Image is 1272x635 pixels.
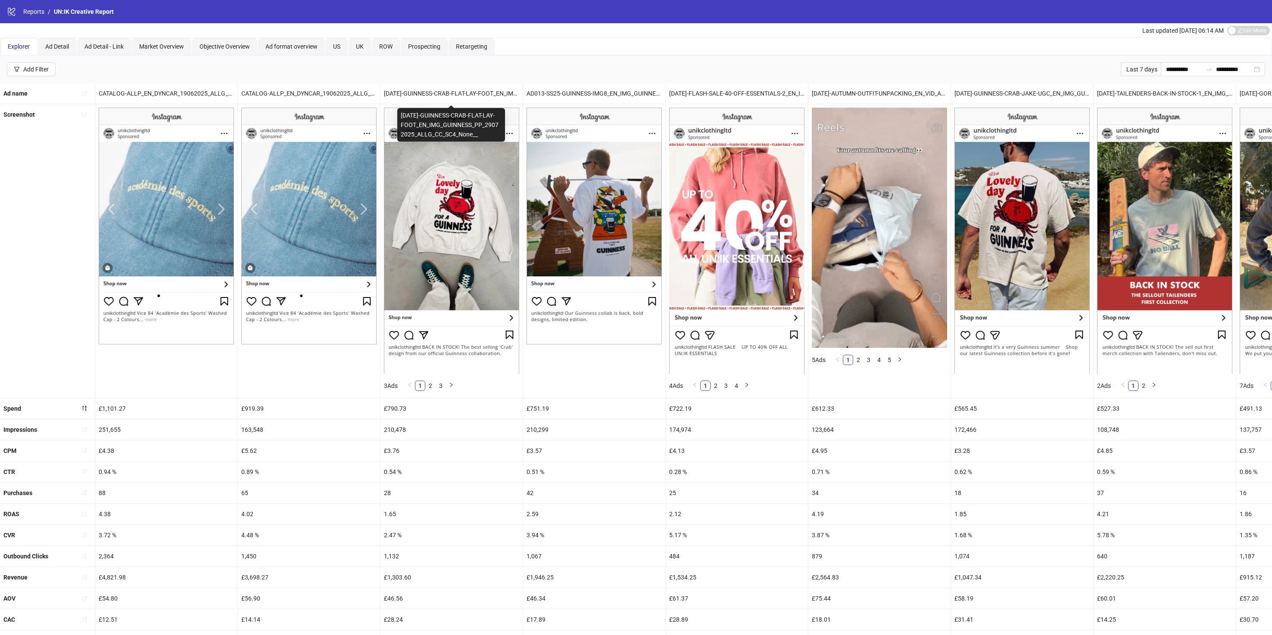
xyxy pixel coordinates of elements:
span: Prospecting [408,43,440,50]
div: £58.19 [951,588,1093,609]
span: to [1206,66,1213,73]
span: sort-ascending [81,595,87,601]
span: left [835,357,840,362]
li: Previous Page [832,355,843,365]
div: £17.89 [523,609,665,630]
b: CVR [3,532,15,539]
a: 2 [1139,381,1148,390]
a: 3 [436,381,446,390]
b: Ad name [3,90,28,97]
div: 37 [1094,483,1236,503]
button: right [1149,381,1159,391]
a: 5 [885,355,894,365]
img: Screenshot 120232550659590356 [954,108,1090,373]
span: UK [356,43,364,50]
b: CPM [3,447,16,454]
div: 484 [666,546,808,567]
li: 2 [1138,381,1149,391]
div: [DATE]-TAILENDERS-BACK-IN-STOCK-1_EN_IMG_TAILENDERS_CP_22082025_M_CC_SC24_None__ [1094,83,1236,104]
span: left [692,382,698,387]
a: 3 [721,381,731,390]
div: £527.33 [1094,398,1236,419]
b: ROAS [3,511,19,517]
div: 3.87 % [808,525,951,545]
img: Screenshot 120230076102700356 [527,108,662,344]
div: £14.14 [238,609,380,630]
b: Revenue [3,574,28,581]
div: 879 [808,546,951,567]
div: 0.71 % [808,462,951,482]
span: Ad Detail - Link [84,43,124,50]
li: 4 [874,355,884,365]
div: 28 [380,483,523,503]
span: ROW [379,43,393,50]
div: £4.95 [808,440,951,461]
div: £3.57 [523,440,665,461]
div: 5.17 % [666,525,808,545]
span: swap-right [1206,66,1213,73]
button: right [742,381,752,391]
span: sort-ascending [81,489,87,496]
a: 2 [711,381,720,390]
div: 4.21 [1094,504,1236,524]
div: £46.34 [523,588,665,609]
li: 2 [711,381,721,391]
a: 2 [854,355,863,365]
div: 4.38 [95,504,237,524]
img: Screenshot 120226629577430356 [99,108,234,344]
div: 88 [95,483,237,503]
div: £14.25 [1094,609,1236,630]
div: 0.89 % [238,462,380,482]
div: 1,074 [951,546,1093,567]
li: 1 [1128,381,1138,391]
a: 3 [864,355,873,365]
span: Ad Detail [45,43,69,50]
div: 65 [238,483,380,503]
span: Market Overview [139,43,184,50]
div: £61.37 [666,588,808,609]
li: 1 [843,355,853,365]
span: Retargeting [456,43,487,50]
div: £1,946.25 [523,567,665,588]
div: 2.47 % [380,525,523,545]
button: right [446,381,456,391]
li: / [48,7,50,16]
div: 42 [523,483,665,503]
div: 251,655 [95,419,237,440]
span: filter [14,66,20,72]
div: 123,664 [808,419,951,440]
span: right [897,357,902,362]
div: 4.02 [238,504,380,524]
span: US [333,43,340,50]
li: Next Page [1149,381,1159,391]
li: 3 [864,355,874,365]
a: 1 [701,381,710,390]
div: 4.19 [808,504,951,524]
div: [DATE]-GUINNESS-CRAB-JAKE-UGC_EN_IMG_GUINNESS_CP_17072025_ALLG_CC_SC1_None__ – Copy [951,83,1093,104]
div: £4,821.98 [95,567,237,588]
div: [DATE]-AUTUMN-OUTFIT-UNPACKING_EN_VID_ALL_CP_11092025_ALLG_CC_SC3_None__ [808,83,951,104]
span: right [449,382,454,387]
div: £612.33 [808,398,951,419]
span: 5 Ads [812,356,826,363]
div: 0.59 % [1094,462,1236,482]
div: Add Filter [23,66,49,73]
div: £2,220.25 [1094,567,1236,588]
a: 1 [415,381,425,390]
div: 163,548 [238,419,380,440]
div: £1,534.25 [666,567,808,588]
div: 3.72 % [95,525,237,545]
span: sort-ascending [81,90,87,96]
button: left [405,381,415,391]
img: Screenshot 120232706362800356 [1097,108,1232,373]
span: 4 Ads [669,382,683,389]
b: CAC [3,616,15,623]
b: AOV [3,595,16,602]
div: £46.56 [380,588,523,609]
button: Add Filter [7,62,56,76]
div: 2.59 [523,504,665,524]
div: [DATE]-FLASH-SALE-40-OFF-ESSENTIALS-2_EN_IMG_ALL_SP_02092025_ALLG_CC_SC1_None__ [666,83,808,104]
